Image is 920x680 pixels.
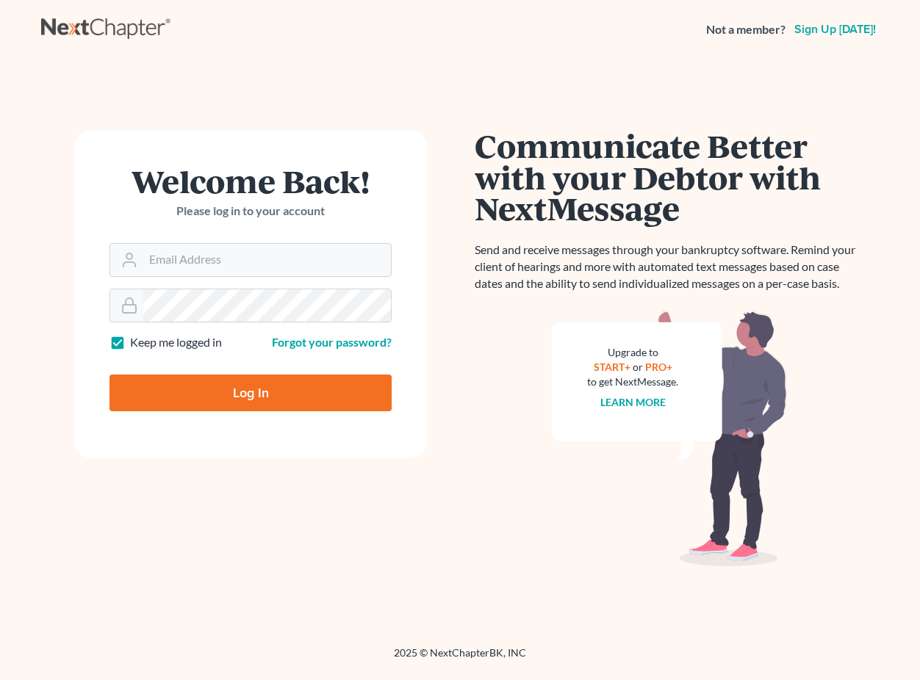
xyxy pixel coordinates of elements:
[272,335,392,349] a: Forgot your password?
[791,23,879,35] a: Sign up [DATE]!
[475,242,864,292] p: Send and receive messages through your bankruptcy software. Remind your client of hearings and mo...
[475,130,864,224] h1: Communicate Better with your Debtor with NextMessage
[130,334,222,351] label: Keep me logged in
[41,645,879,672] div: 2025 © NextChapterBK, INC
[109,165,392,197] h1: Welcome Back!
[706,21,786,38] strong: Not a member?
[645,361,672,373] a: PRO+
[594,361,630,373] a: START+
[587,375,678,389] div: to get NextMessage.
[600,396,666,408] a: Learn more
[109,375,392,411] input: Log In
[109,203,392,220] p: Please log in to your account
[633,361,643,373] span: or
[143,244,391,276] input: Email Address
[587,345,678,360] div: Upgrade to
[552,310,787,567] img: nextmessage_bg-59042aed3d76b12b5cd301f8e5b87938c9018125f34e5fa2b7a6b67550977c72.svg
